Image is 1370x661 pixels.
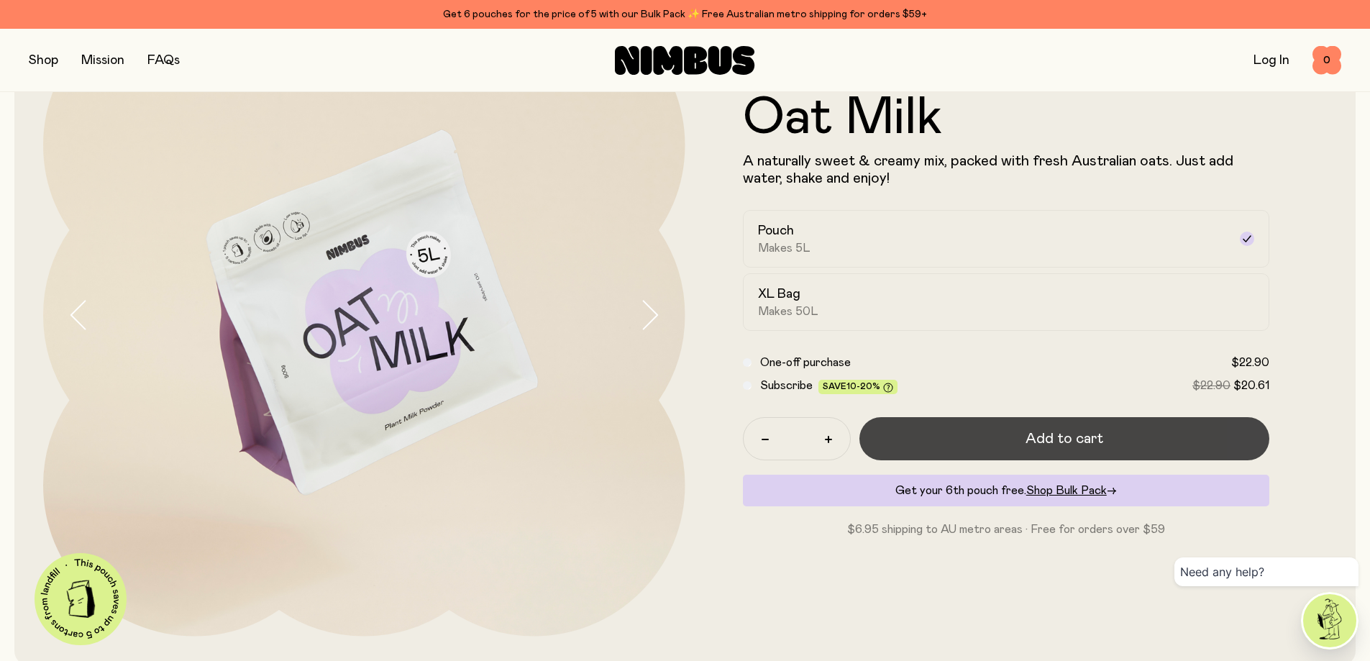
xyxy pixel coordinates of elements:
[846,382,880,391] span: 10-20%
[823,382,893,393] span: Save
[760,357,851,368] span: One-off purchase
[1192,380,1230,391] span: $22.90
[1233,380,1269,391] span: $20.61
[81,54,124,67] a: Mission
[1026,485,1107,496] span: Shop Bulk Pack
[859,417,1270,460] button: Add to cart
[1174,557,1358,586] div: Need any help?
[743,521,1270,538] p: $6.95 shipping to AU metro areas · Free for orders over $59
[743,152,1270,187] p: A naturally sweet & creamy mix, packed with fresh Australian oats. Just add water, shake and enjoy!
[1026,485,1117,496] a: Shop Bulk Pack→
[1312,46,1341,75] button: 0
[743,475,1270,506] div: Get your 6th pouch free.
[147,54,180,67] a: FAQs
[1231,357,1269,368] span: $22.90
[1026,429,1103,449] span: Add to cart
[1303,594,1356,647] img: agent
[758,241,810,255] span: Makes 5L
[743,92,1270,144] h1: Oat Milk
[758,286,800,303] h2: XL Bag
[29,6,1341,23] div: Get 6 pouches for the price of 5 with our Bulk Pack ✨ Free Australian metro shipping for orders $59+
[758,222,794,240] h2: Pouch
[760,380,813,391] span: Subscribe
[758,304,818,319] span: Makes 50L
[1253,54,1289,67] a: Log In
